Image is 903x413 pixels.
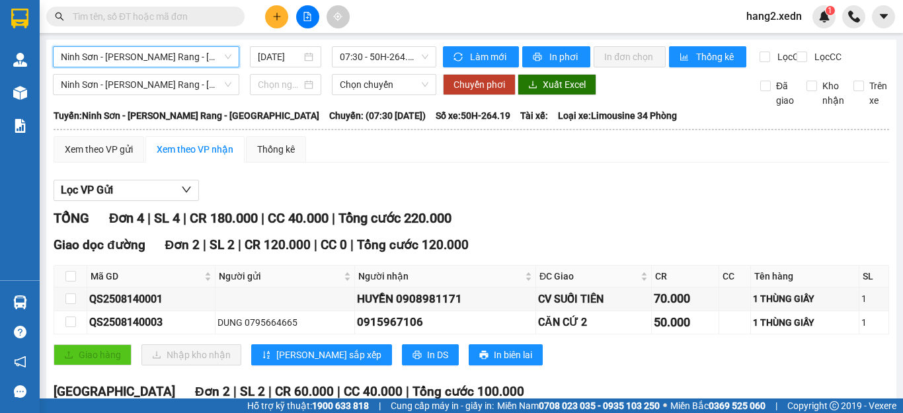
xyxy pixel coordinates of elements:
[14,385,26,398] span: message
[350,237,354,252] span: |
[528,80,537,91] span: download
[13,53,27,67] img: warehouse-icon
[61,47,231,67] span: Ninh Sơn - Phan Rang - Sài Gòn
[861,291,886,306] div: 1
[217,315,352,330] div: DUNG 0795664665
[333,12,342,21] span: aim
[73,9,229,24] input: Tìm tên, số ĐT hoặc mã đơn
[257,142,295,157] div: Thống kê
[251,344,392,365] button: sort-ascending[PERSON_NAME] sắp xếp
[436,108,510,123] span: Số xe: 50H-264.19
[54,384,175,399] span: [GEOGRAPHIC_DATA]
[91,269,202,283] span: Mã GD
[358,269,522,283] span: Người nhận
[54,237,145,252] span: Giao dọc đường
[17,85,58,147] b: Xe Đăng Nhân
[753,315,857,330] div: 1 THÙNG GIẤY
[54,110,319,121] b: Tuyến: Ninh Sơn - [PERSON_NAME] Rang - [GEOGRAPHIC_DATA]
[470,50,508,64] span: Làm mới
[275,384,334,399] span: CR 60.000
[549,50,580,64] span: In phơi
[412,384,524,399] span: Tổng cước 100.000
[13,119,27,133] img: solution-icon
[357,290,533,308] div: HUYỀN 0908981171
[539,269,638,283] span: ĐC Giao
[61,182,113,198] span: Lọc VP Gửi
[443,46,519,67] button: syncLàm mới
[828,6,832,15] span: 1
[719,266,751,287] th: CC
[321,237,347,252] span: CC 0
[830,401,839,410] span: copyright
[736,8,812,24] span: hang2.xedn
[848,11,860,22] img: phone-icon
[469,344,543,365] button: printerIn biên lai
[81,19,131,81] b: Gửi khách hàng
[538,314,649,330] div: CĂN CỨ 2
[518,74,596,95] button: downloadXuất Excel
[219,269,341,283] span: Người gửi
[141,344,241,365] button: downloadNhập kho nhận
[775,398,777,413] span: |
[337,384,340,399] span: |
[54,180,199,201] button: Lọc VP Gửi
[109,210,144,226] span: Đơn 4
[864,79,892,108] span: Trên xe
[558,108,677,123] span: Loại xe: Limousine 34 Phòng
[522,46,590,67] button: printerIn phơi
[87,311,216,334] td: QS2508140003
[312,400,369,411] strong: 1900 633 818
[268,384,272,399] span: |
[143,17,175,48] img: logo.jpg
[329,108,426,123] span: Chuyến: (07:30 [DATE])
[13,295,27,309] img: warehouse-icon
[13,86,27,100] img: warehouse-icon
[54,210,89,226] span: TỔNG
[669,46,746,67] button: bar-chartThống kê
[861,315,886,330] div: 1
[709,400,766,411] strong: 0369 525 060
[412,350,422,361] span: printer
[111,50,182,61] b: [DOMAIN_NAME]
[332,210,335,226] span: |
[190,210,258,226] span: CR 180.000
[210,237,235,252] span: SL 2
[14,326,26,338] span: question-circle
[538,291,649,307] div: CV SUỐI TIÊN
[303,12,312,21] span: file-add
[87,287,216,311] td: QS2508140001
[55,12,64,21] span: search
[11,9,28,28] img: logo-vxr
[247,398,369,413] span: Hỗ trợ kỹ thuật:
[203,237,206,252] span: |
[533,52,544,63] span: printer
[771,79,799,108] span: Đã giao
[344,384,403,399] span: CC 40.000
[65,142,133,157] div: Xem theo VP gửi
[258,50,301,64] input: 14/08/2025
[61,75,231,94] span: Ninh Sơn - Phan Rang - Sài Gòn
[357,237,469,252] span: Tổng cước 120.000
[670,398,766,413] span: Miền Bắc
[238,237,241,252] span: |
[751,266,860,287] th: Tên hàng
[195,384,230,399] span: Đơn 2
[272,12,282,21] span: plus
[497,398,660,413] span: Miền Nam
[520,108,548,123] span: Tài xế:
[181,184,192,195] span: down
[262,350,271,361] span: sort-ascending
[338,210,451,226] span: Tổng cước 220.000
[240,384,265,399] span: SL 2
[111,63,182,79] li: (c) 2017
[183,210,186,226] span: |
[817,79,849,108] span: Kho nhận
[663,403,667,408] span: ⚪️
[157,142,233,157] div: Xem theo VP nhận
[89,314,213,330] div: QS2508140003
[258,77,301,92] input: Chọn ngày
[14,356,26,368] span: notification
[147,210,151,226] span: |
[379,398,381,413] span: |
[872,5,895,28] button: caret-down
